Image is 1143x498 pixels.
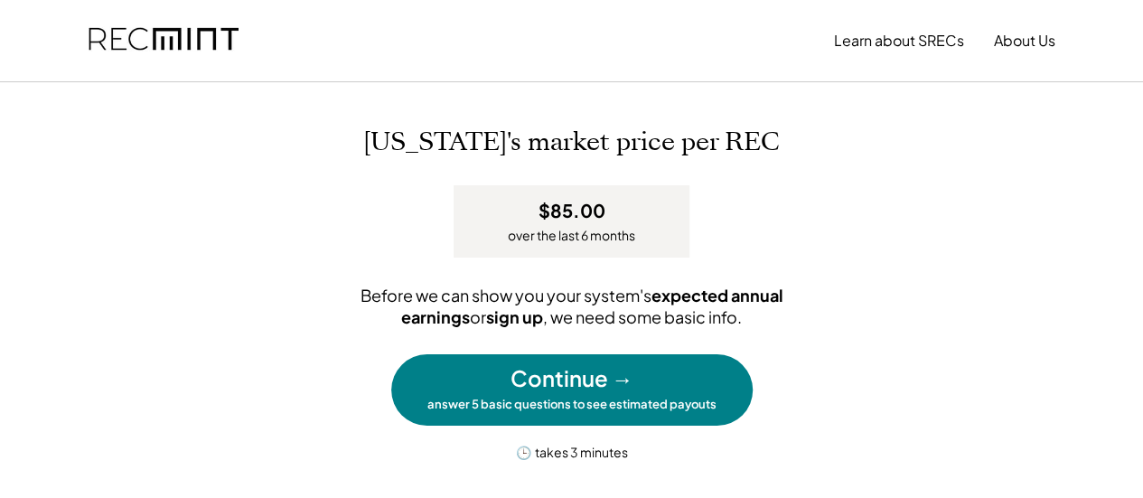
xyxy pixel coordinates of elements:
[486,306,543,327] strong: sign up
[516,439,628,462] div: 🕒 takes 3 minutes
[183,127,960,158] h2: [US_STATE]'s market price per REC
[301,285,843,327] div: Before we can show you your system's or , we need some basic info.
[994,23,1055,59] button: About Us
[539,199,605,222] h3: $85.00
[427,397,717,412] div: answer 5 basic questions to see estimated payouts
[508,227,635,245] div: over the last 6 months
[834,23,964,59] button: Learn about SRECs
[401,285,786,326] strong: expected annual earnings
[89,10,239,71] img: recmint-logotype%403x.png
[511,363,633,394] div: Continue →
